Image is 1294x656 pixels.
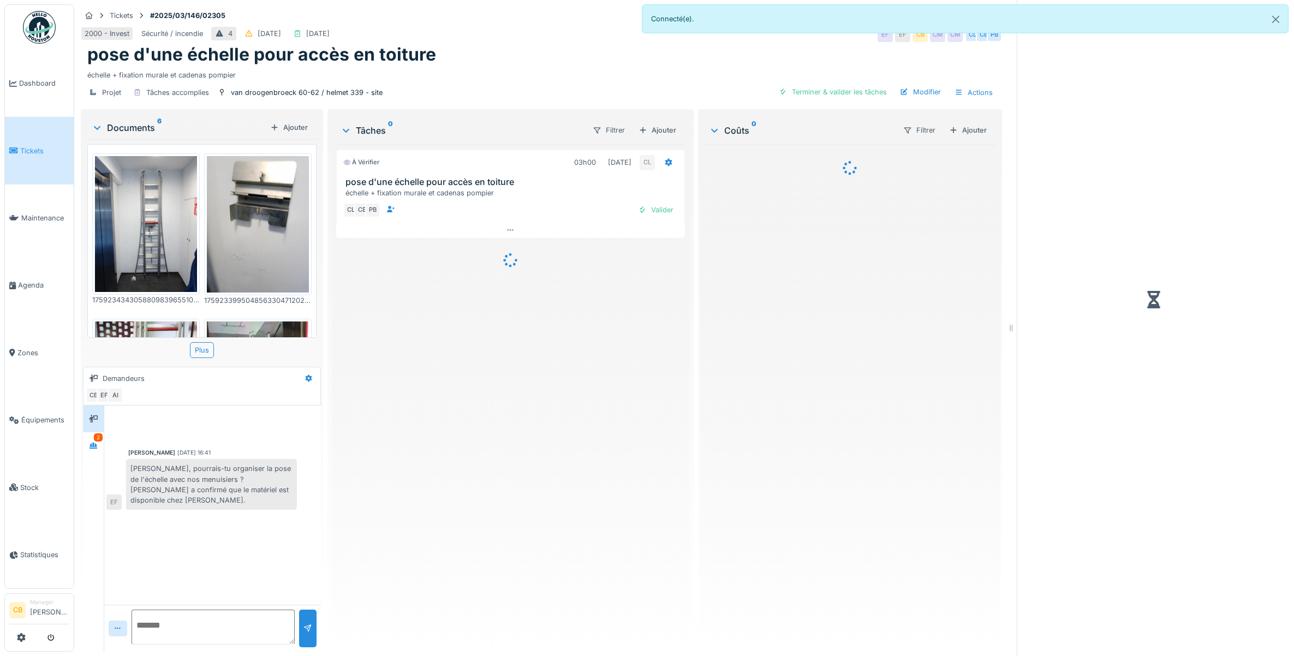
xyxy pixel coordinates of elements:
[228,28,232,39] div: 4
[128,449,175,457] div: [PERSON_NAME]
[987,27,1002,42] div: PB
[343,202,359,218] div: CL
[30,598,69,622] li: [PERSON_NAME]
[5,454,74,521] a: Stock
[947,27,963,42] div: CM
[95,156,197,292] img: qu8ekhez1sv3e3d75ph7zs7n5ub6
[95,321,197,457] img: 9yo9y8hmk4c61crxivq85tp2hkab
[642,4,1289,33] div: Connecté(e).
[231,87,383,98] div: van droogenbroeck 60-62 / helmet 339 - site
[23,11,56,44] img: Badge_color-CXgf-gQk.svg
[930,27,945,42] div: CM
[141,28,203,39] div: Sécurité / incendie
[5,50,74,117] a: Dashboard
[21,213,69,223] span: Maintenance
[388,124,393,137] sup: 0
[365,202,380,218] div: PB
[895,27,910,42] div: EF
[86,387,101,403] div: CB
[103,373,145,384] div: Demandeurs
[19,78,69,88] span: Dashboard
[965,27,980,42] div: CL
[20,550,69,560] span: Statistiques
[898,122,940,138] div: Filtrer
[341,124,583,137] div: Tâches
[574,157,596,168] div: 03h00
[108,387,123,403] div: AI
[5,184,74,252] a: Maintenance
[18,280,69,290] span: Agenda
[190,342,214,358] div: Plus
[258,28,281,39] div: [DATE]
[5,386,74,454] a: Équipements
[345,177,679,187] h3: pose d'une échelle pour accès en toiture
[21,415,69,425] span: Équipements
[709,124,894,137] div: Coûts
[146,87,209,98] div: Tâches accomplies
[126,459,297,510] div: [PERSON_NAME], pourrais-tu organiser la pose de l'échelle avec nos menuisiers ? [PERSON_NAME] a c...
[343,158,379,167] div: À vérifier
[945,123,991,138] div: Ajouter
[207,321,309,457] img: h2okafkbh0beoe0d3ycuh6xf4smc
[92,295,200,305] div: 1759234343058809839655107468607.jpg
[204,295,312,306] div: 17592339950485633047120291566726.jpg
[97,387,112,403] div: EF
[87,65,995,80] div: échelle + fixation murale et cadenas pompier
[30,598,69,606] div: Manager
[102,87,121,98] div: Projet
[588,122,630,138] div: Filtrer
[9,602,26,618] li: CB
[345,188,679,198] div: échelle + fixation murale et cadenas pompier
[5,252,74,319] a: Agenda
[878,27,893,42] div: EF
[752,124,756,137] sup: 0
[20,482,69,493] span: Stock
[9,598,69,624] a: CB Manager[PERSON_NAME]
[913,27,928,42] div: CB
[634,202,678,217] div: Valider
[207,156,309,292] img: q6ddcb7gdjs8pxepp8y0pz71t357
[157,121,162,134] sup: 6
[94,433,103,442] div: 2
[5,521,74,588] a: Statistiques
[85,28,129,39] div: 2000 - Invest
[774,85,891,99] div: Terminer & valider les tâches
[306,28,330,39] div: [DATE]
[5,117,74,184] a: Tickets
[92,121,266,134] div: Documents
[640,155,655,170] div: CL
[896,85,945,99] div: Modifier
[950,85,998,100] div: Actions
[354,202,369,218] div: CB
[17,348,69,358] span: Zones
[177,449,211,457] div: [DATE] 16:41
[976,27,991,42] div: CB
[110,10,133,21] div: Tickets
[5,319,74,386] a: Zones
[87,44,436,65] h1: pose d'une échelle pour accès en toiture
[1263,5,1288,34] button: Close
[106,494,122,510] div: EF
[266,120,312,135] div: Ajouter
[146,10,230,21] strong: #2025/03/146/02305
[20,146,69,156] span: Tickets
[634,123,681,138] div: Ajouter
[608,157,631,168] div: [DATE]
